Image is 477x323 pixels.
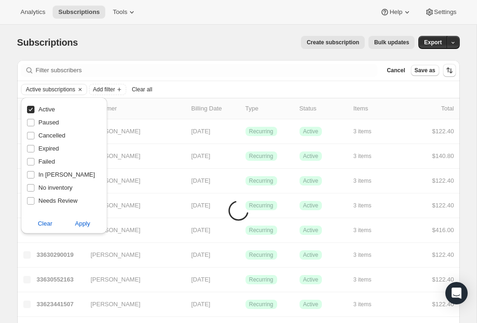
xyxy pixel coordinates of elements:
button: Export [418,36,447,49]
button: Subscriptions [53,6,105,19]
span: In [PERSON_NAME] [39,171,95,178]
span: Active [39,106,55,113]
button: Create subscription [301,36,365,49]
button: Bulk updates [368,36,415,49]
span: Paused [39,119,59,126]
button: Clear subscription status filter [21,216,70,231]
span: Subscriptions [17,37,78,48]
span: Help [389,8,402,16]
button: Save as [411,65,439,76]
span: Settings [434,8,457,16]
button: Apply subscription status filter [58,216,107,231]
span: Bulk updates [374,39,409,46]
span: Clear [38,219,52,228]
span: Analytics [20,8,45,16]
span: Needs Review [39,197,78,204]
button: Clear all [128,84,156,95]
button: Clear [75,84,85,95]
span: Cancel [387,67,405,74]
input: Filter subscribers [36,64,378,77]
span: Export [424,39,442,46]
button: Settings [419,6,462,19]
button: Help [375,6,417,19]
button: Active subscriptions [21,84,75,95]
span: Save as [415,67,436,74]
div: Open Intercom Messenger [445,282,468,304]
span: Create subscription [307,39,359,46]
span: Clear all [132,86,152,93]
span: Add filter [93,86,115,93]
span: Cancelled [39,132,66,139]
span: Active subscriptions [26,86,75,93]
span: Subscriptions [58,8,100,16]
span: Apply [75,219,90,228]
span: Failed [39,158,55,165]
button: Analytics [15,6,51,19]
button: Sort the results [443,64,456,77]
button: Add filter [89,84,126,95]
button: Tools [107,6,142,19]
span: Expired [39,145,59,152]
span: No inventory [39,184,73,191]
button: Cancel [383,65,409,76]
span: Tools [113,8,127,16]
